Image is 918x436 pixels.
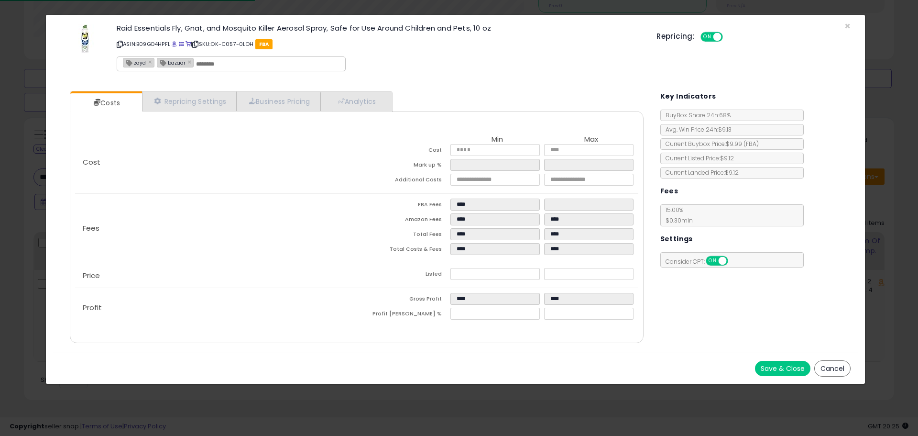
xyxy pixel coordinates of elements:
p: Cost [75,158,357,166]
td: FBA Fees [357,199,450,213]
span: ( FBA ) [743,140,759,148]
td: Mark up % [357,159,450,174]
th: Min [450,135,544,144]
span: ON [701,33,713,41]
a: All offer listings [179,40,184,48]
span: zayd [123,58,146,67]
td: Listed [357,268,450,283]
p: Fees [75,224,357,232]
p: Profit [75,304,357,312]
h5: Fees [660,185,678,197]
h3: Raid Essentials Fly, Gnat, and Mosquito Killer Aerosol Spray, Safe for Use Around Children and Pe... [117,24,642,32]
h5: Repricing: [656,33,695,40]
span: $0.30 min [661,216,693,224]
button: Cancel [814,360,851,377]
span: Current Landed Price: $9.12 [661,168,739,177]
span: Avg. Win Price 24h: $9.13 [661,125,732,134]
p: ASIN: B09GD4HPFL | SKU: OK-C057-0LOH [117,36,642,52]
td: Cost [357,144,450,159]
td: Total Fees [357,228,450,243]
span: Current Buybox Price: [661,140,759,148]
img: 41r1GA1BteL._SL60_.jpg [71,24,99,53]
p: Price [75,272,357,279]
span: × [844,19,851,33]
td: Profit [PERSON_NAME] % [357,308,450,323]
a: Analytics [320,91,391,111]
span: bazaar [157,58,186,67]
span: OFF [721,33,737,41]
th: Max [544,135,638,144]
a: BuyBox page [172,40,177,48]
a: Costs [70,93,141,112]
td: Gross Profit [357,293,450,308]
span: OFF [726,257,742,265]
td: Total Costs & Fees [357,243,450,258]
button: Save & Close [755,361,810,376]
a: × [148,57,154,66]
h5: Key Indicators [660,90,716,102]
td: Amazon Fees [357,213,450,228]
span: BuyBox Share 24h: 68% [661,111,731,119]
a: Repricing Settings [142,91,237,111]
span: FBA [255,39,273,49]
span: Current Listed Price: $9.12 [661,154,734,162]
a: Business Pricing [237,91,320,111]
a: × [188,57,194,66]
span: 15.00 % [661,206,693,224]
h5: Settings [660,233,693,245]
span: ON [707,257,719,265]
td: Additional Costs [357,174,450,189]
a: Your listing only [186,40,191,48]
span: Consider CPT: [661,257,741,266]
span: $9.99 [726,140,759,148]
